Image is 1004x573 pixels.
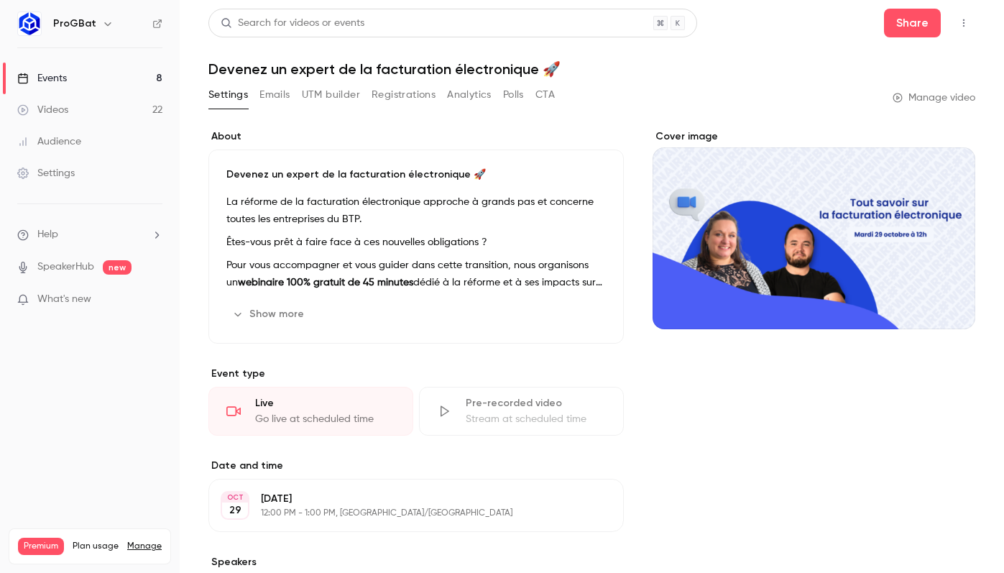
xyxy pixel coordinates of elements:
section: Cover image [653,129,975,329]
label: Speakers [208,555,624,569]
button: Settings [208,83,248,106]
button: CTA [535,83,555,106]
div: Search for videos or events [221,16,364,31]
span: What's new [37,292,91,307]
div: OCT [222,492,248,503]
span: Help [37,227,58,242]
label: About [208,129,624,144]
div: LiveGo live at scheduled time [208,387,413,436]
div: Events [17,71,67,86]
button: Emails [259,83,290,106]
p: [DATE] [261,492,548,506]
div: Pre-recorded videoStream at scheduled time [419,387,624,436]
p: Devenez un expert de la facturation électronique 🚀 [226,168,606,182]
a: Manage video [893,91,975,105]
button: Share [884,9,941,37]
button: Show more [226,303,313,326]
button: Polls [503,83,524,106]
div: Stream at scheduled time [466,412,606,426]
div: Videos [17,103,68,117]
p: Event type [208,367,624,381]
button: Analytics [447,83,492,106]
span: Plan usage [73,541,119,552]
strong: webinaire 100% gratuit de 45 minutes [238,278,413,288]
p: Pour vous accompagner et vous guider dans cette transition, nous organisons un dédié à la réforme... [226,257,606,291]
div: Live [255,396,395,411]
label: Date and time [208,459,624,473]
iframe: Noticeable Trigger [145,293,162,306]
img: ProGBat [18,12,41,35]
label: Cover image [653,129,975,144]
p: 12:00 PM - 1:00 PM, [GEOGRAPHIC_DATA]/[GEOGRAPHIC_DATA] [261,508,548,519]
button: Registrations [372,83,436,106]
div: Audience [17,134,81,149]
button: UTM builder [302,83,360,106]
a: SpeakerHub [37,260,94,275]
h1: Devenez un expert de la facturation électronique 🚀 [208,60,975,78]
li: help-dropdown-opener [17,227,162,242]
span: new [103,260,132,275]
div: Go live at scheduled time [255,412,395,426]
h6: ProGBat [53,17,96,31]
a: Manage [127,541,162,552]
p: La réforme de la facturation électronique approche à grands pas et concerne toutes les entreprise... [226,193,606,228]
span: Premium [18,538,64,555]
div: Settings [17,166,75,180]
p: Êtes-vous prêt à faire face à ces nouvelles obligations ? [226,234,606,251]
div: Pre-recorded video [466,396,606,411]
p: 29 [229,503,241,518]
